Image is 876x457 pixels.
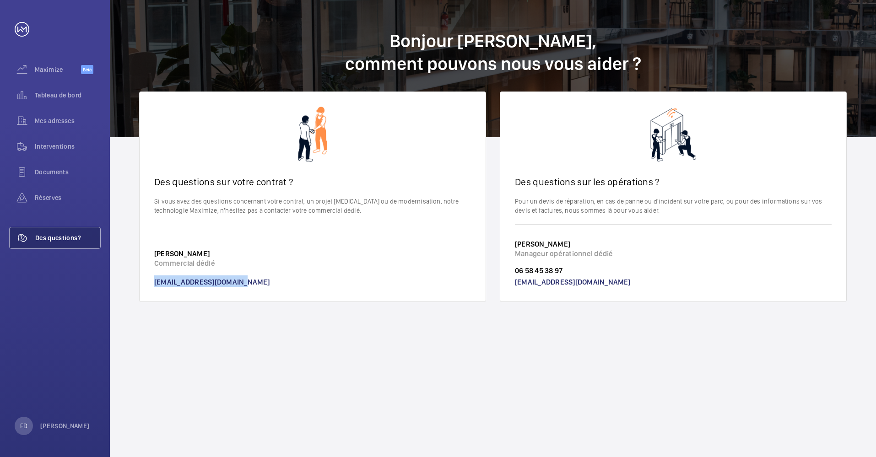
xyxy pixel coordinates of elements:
[154,258,471,268] p: Commercial dédié
[40,421,90,430] p: [PERSON_NAME]
[35,116,101,125] span: Mes adresses
[515,266,563,275] a: 06 58 45 38 97
[515,176,832,188] h2: Des questions sur les opérations ?
[35,233,100,242] span: Des questions?
[81,65,93,74] span: Beta
[154,278,270,286] a: [EMAIL_ADDRESS][DOMAIN_NAME]
[154,249,471,258] h3: [PERSON_NAME]
[154,176,471,188] h2: Des questions sur votre contrat ?
[35,167,101,177] span: Documents
[298,107,327,161] img: contact-sales.png
[515,239,832,249] h3: [PERSON_NAME]
[515,278,631,286] a: [EMAIL_ADDRESS][DOMAIN_NAME]
[35,65,81,74] span: Maximize
[650,107,696,161] img: contact-ops.png
[20,421,27,430] p: FD
[515,197,832,215] p: Pour un devis de réparation, en cas de panne ou d'incident sur votre parc, ou pour des informatio...
[35,91,101,100] span: Tableau de bord
[154,197,471,215] p: Si vous avez des questions concernant votre contrat, un projet [MEDICAL_DATA] ou de modernisation...
[35,142,101,151] span: Interventions
[515,249,832,258] p: Manageur opérationnel dédié
[35,193,101,202] span: Réserves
